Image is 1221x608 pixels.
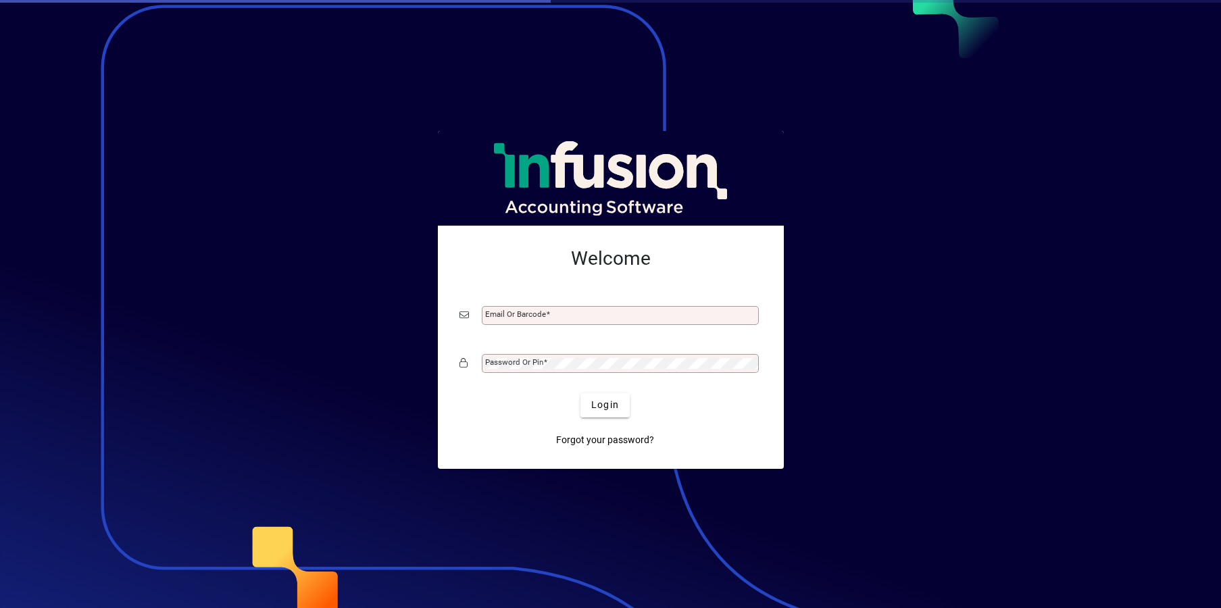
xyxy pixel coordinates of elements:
[580,393,630,417] button: Login
[485,357,543,367] mat-label: Password or Pin
[485,309,546,319] mat-label: Email or Barcode
[459,247,762,270] h2: Welcome
[551,428,659,453] a: Forgot your password?
[556,433,654,447] span: Forgot your password?
[591,398,619,412] span: Login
